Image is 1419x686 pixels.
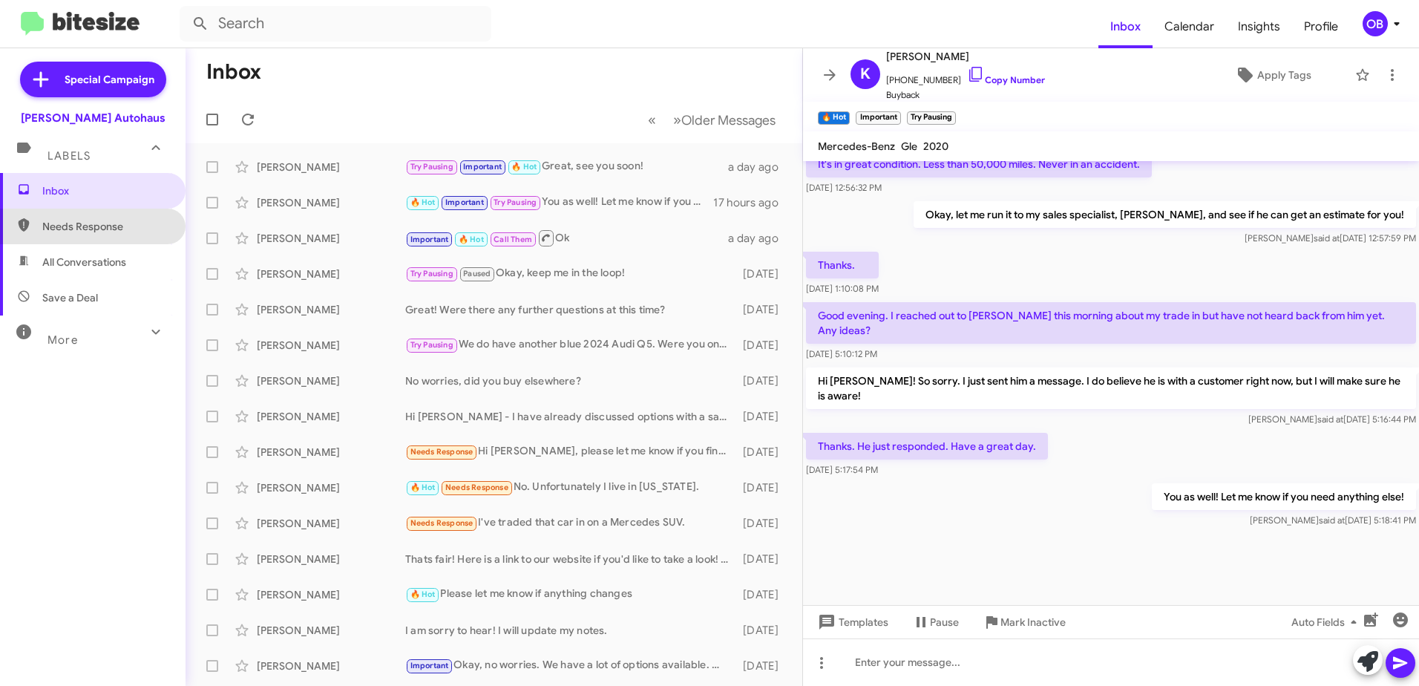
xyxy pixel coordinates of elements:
div: Okay, no worries. We have a lot of options available. We can reconnect later on! [405,657,736,674]
p: Hi [PERSON_NAME]! So sorry. I just sent him a message. I do believe he is with a customer right n... [806,367,1416,409]
div: Please let me know if anything changes [405,586,736,603]
span: Needs Response [410,447,473,457]
span: Apply Tags [1257,62,1311,88]
div: OB [1363,11,1388,36]
a: Special Campaign [20,62,166,97]
div: [PERSON_NAME] [257,338,405,353]
span: [PERSON_NAME] [DATE] 5:18:41 PM [1250,514,1416,526]
div: [DATE] [736,552,790,566]
div: [DATE] [736,302,790,317]
div: Okay, keep me in the loop! [405,265,736,282]
p: Good evening. I reached out to [PERSON_NAME] this morning about my trade in but have not heard ba... [806,302,1416,344]
span: Mark Inactive [1000,609,1066,636]
p: Thanks. [806,252,879,278]
div: [PERSON_NAME] [257,516,405,531]
span: Needs Response [445,483,508,492]
span: Important [410,235,449,244]
span: 🔥 Hot [410,483,436,492]
p: Thanks. He just responded. Have a great day. [806,433,1048,460]
span: » [673,111,681,129]
div: [DATE] [736,516,790,531]
span: 🔥 Hot [410,197,436,207]
span: Try Pausing [410,162,453,171]
button: Apply Tags [1197,62,1348,88]
div: [DATE] [736,445,790,460]
div: [PERSON_NAME] [257,623,405,638]
a: Calendar [1153,5,1226,48]
span: Labels [47,149,91,163]
a: Profile [1292,5,1350,48]
span: Mercedes-Benz [818,140,895,153]
div: I am sorry to hear! I will update my notes. [405,623,736,638]
div: [PERSON_NAME] [257,659,405,673]
span: [DATE] 5:17:54 PM [806,464,878,475]
span: All Conversations [42,255,126,269]
div: We do have another blue 2024 Audi Q5. Were you only looking at the 2025? [405,336,736,353]
small: Important [856,111,900,125]
div: a day ago [728,231,790,246]
div: Great! Were there any further questions at this time? [405,302,736,317]
span: Buyback [886,88,1045,102]
div: a day ago [728,160,790,174]
span: « [648,111,656,129]
div: Hi [PERSON_NAME] - I have already discussed options with a sales associate and have decided to st... [405,409,736,424]
span: Paused [463,269,491,278]
p: Okay, let me run it to my sales specialist, [PERSON_NAME], and see if he can get an estimate for ... [914,201,1416,228]
span: 🔥 Hot [511,162,537,171]
div: Thats fair! Here is a link to our website if you'd like to take a look! [URL][DOMAIN_NAME] [405,552,736,566]
span: said at [1317,414,1343,425]
div: [DATE] [736,480,790,495]
div: I've traded that car in on a Mercedes SUV. [405,514,736,532]
span: Older Messages [681,112,776,128]
span: [PERSON_NAME] [DATE] 12:57:59 PM [1245,232,1416,244]
span: Inbox [42,183,168,198]
p: It's in great condition. Less than 50,000 miles. Never in an accident. [806,151,1152,177]
div: [DATE] [736,587,790,602]
div: [DATE] [736,409,790,424]
div: [PERSON_NAME] [257,302,405,317]
span: [PERSON_NAME] [886,48,1045,65]
span: [DATE] 1:10:08 PM [806,283,879,294]
span: Templates [815,609,888,636]
div: [DATE] [736,659,790,673]
div: Great, see you soon! [405,158,728,175]
span: [DATE] 5:10:12 PM [806,348,877,359]
button: Templates [803,609,900,636]
button: Next [664,105,784,135]
div: [PERSON_NAME] [257,231,405,246]
span: Needs Response [410,518,473,528]
span: Important [445,197,484,207]
span: 🔥 Hot [410,589,436,599]
span: K [860,62,871,86]
div: [DATE] [736,623,790,638]
div: [PERSON_NAME] [257,160,405,174]
div: [DATE] [736,338,790,353]
span: More [47,333,78,347]
span: Try Pausing [410,340,453,350]
div: [DATE] [736,267,790,281]
div: Hi [PERSON_NAME], please let me know if you find car with the following features. 2024 to 25, gle... [405,443,736,460]
div: [PERSON_NAME] [257,587,405,602]
button: Auto Fields [1279,609,1374,636]
div: [PERSON_NAME] [257,445,405,460]
input: Search [180,6,491,42]
small: Try Pausing [907,111,956,125]
span: Important [463,162,502,171]
div: No. Unfortunately I live in [US_STATE]. [405,479,736,496]
span: Inbox [1098,5,1153,48]
span: Save a Deal [42,290,98,305]
span: [PHONE_NUMBER] [886,65,1045,88]
div: No worries, did you buy elsewhere? [405,373,736,388]
a: Insights [1226,5,1292,48]
div: [PERSON_NAME] [257,552,405,566]
a: Copy Number [967,74,1045,85]
span: Auto Fields [1291,609,1363,636]
button: OB [1350,11,1403,36]
div: [PERSON_NAME] [257,480,405,495]
div: You as well! Let me know if you need anything else! [405,194,713,211]
h1: Inbox [206,60,261,84]
span: Special Campaign [65,72,154,87]
small: 🔥 Hot [818,111,850,125]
